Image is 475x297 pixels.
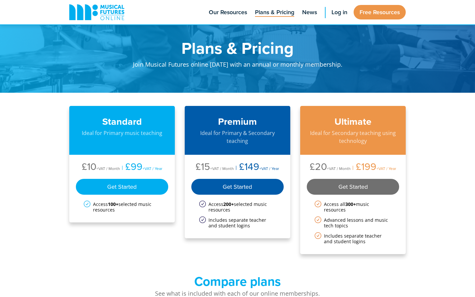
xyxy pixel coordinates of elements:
[223,201,234,207] strong: 200+
[142,166,162,171] span: +VAT / Year
[210,166,234,171] span: +VAT / Month
[310,161,351,174] li: £20
[376,166,396,171] span: +VAT / Year
[327,166,351,171] span: +VAT / Month
[209,8,247,17] span: Our Resources
[259,166,279,171] span: +VAT / Year
[191,116,284,127] h3: Premium
[332,8,347,17] span: Log in
[354,5,406,19] a: Free Resources
[255,8,294,17] span: Plans & Pricing
[315,201,391,213] li: Access all music resources
[199,201,276,213] li: Access selected music resources
[307,179,399,195] div: Get Started
[302,8,317,17] span: News
[96,166,120,171] span: +VAT / Month
[307,129,399,145] p: Ideal for Secondary teaching using technology
[76,179,168,195] div: Get Started
[109,40,366,56] h1: Plans & Pricing
[76,129,168,137] p: Ideal for Primary music teaching
[315,217,391,228] li: Advanced lessons and music tech topics
[109,56,366,76] p: Join Musical Futures online [DATE] with an annual or monthly membership.
[199,217,276,228] li: Includes separate teacher and student logins
[84,201,160,213] li: Access selected music resources
[120,161,162,174] li: £99
[108,201,118,207] strong: 100+
[191,129,284,145] p: Ideal for Primary & Secondary teaching
[351,161,396,174] li: £199
[191,179,284,195] div: Get Started
[315,233,391,244] li: Includes separate teacher and student logins
[76,116,168,127] h3: Standard
[234,161,279,174] li: £149
[69,274,406,289] h2: Compare plans
[196,161,234,174] li: £15
[82,161,120,174] li: £10
[307,116,399,127] h3: Ultimate
[345,201,356,207] strong: 300+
